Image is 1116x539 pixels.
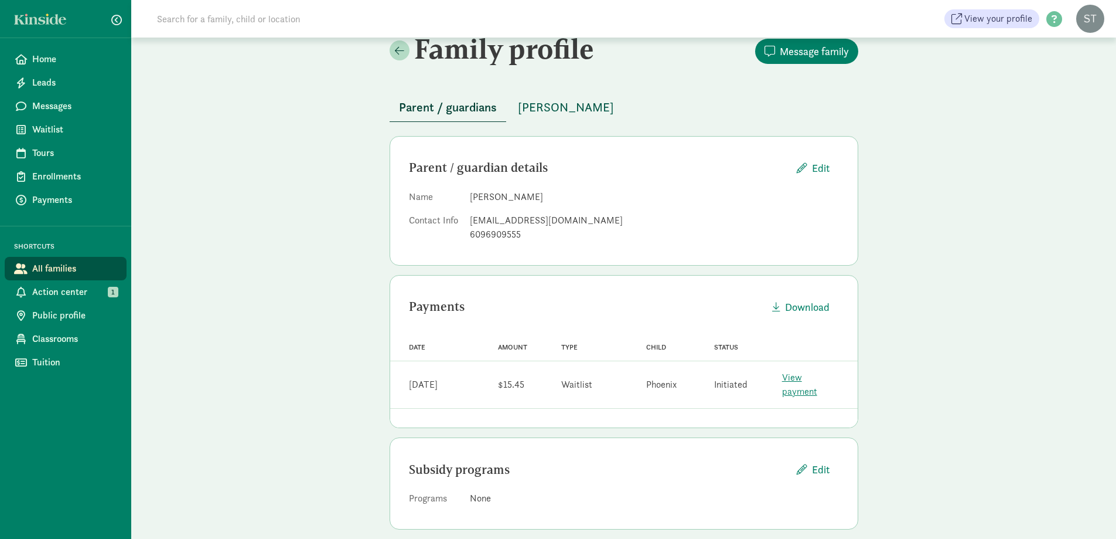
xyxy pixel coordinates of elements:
a: Parent / guardians [390,101,506,114]
span: Leads [32,76,117,90]
h2: Family profile [390,32,622,65]
a: View your profile [944,9,1039,28]
span: Waitlist [32,123,117,137]
span: Edit [812,160,830,176]
div: Subsidy programs [409,460,787,479]
dt: Contact Info [409,213,460,246]
a: Tuition [5,351,127,374]
span: Parent / guardians [399,98,497,117]
div: None [470,491,839,506]
span: Classrooms [32,332,117,346]
a: Enrollments [5,165,127,188]
span: 1 [108,287,118,297]
div: [DATE] [409,378,438,392]
a: Action center 1 [5,280,127,304]
div: Phoenix [646,378,677,392]
span: [PERSON_NAME] [518,98,614,117]
span: Payments [32,193,117,207]
div: Parent / guardian details [409,158,787,177]
span: Status [714,343,738,351]
span: Type [561,343,578,351]
button: [PERSON_NAME] [508,93,623,121]
span: Download [785,299,830,315]
span: Date [409,343,425,351]
span: Enrollments [32,170,117,184]
a: View payment [782,371,817,398]
span: Tuition [32,355,117,369]
a: All families [5,257,127,280]
span: Home [32,52,117,66]
button: Download [763,294,839,320]
span: View your profile [964,12,1032,26]
div: $15.45 [498,378,524,392]
span: Messages [32,99,117,113]
span: Action center [32,285,117,299]
button: Edit [787,457,839,482]
a: Messages [5,94,127,118]
button: Parent / guardians [390,93,506,122]
a: Payments [5,188,127,212]
a: Waitlist [5,118,127,141]
div: Waitlist [561,378,592,392]
div: Initiated [714,378,748,392]
a: Tours [5,141,127,165]
span: Child [646,343,666,351]
iframe: Chat Widget [1057,483,1116,539]
span: Edit [812,462,830,477]
dt: Name [409,190,460,209]
dt: Programs [409,491,460,510]
span: All families [32,262,117,276]
div: 6096909555 [470,228,839,242]
dd: [PERSON_NAME] [470,190,839,204]
a: Public profile [5,304,127,327]
span: Public profile [32,309,117,323]
a: Leads [5,71,127,94]
a: Classrooms [5,327,127,351]
div: [EMAIL_ADDRESS][DOMAIN_NAME] [470,213,839,228]
span: Message family [780,43,849,59]
a: [PERSON_NAME] [508,101,623,114]
span: Amount [498,343,527,351]
button: Edit [787,155,839,181]
span: Tours [32,146,117,160]
input: Search for a family, child or location [150,7,479,30]
a: Home [5,48,127,71]
button: Message family [755,39,858,64]
div: Payments [409,297,763,316]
